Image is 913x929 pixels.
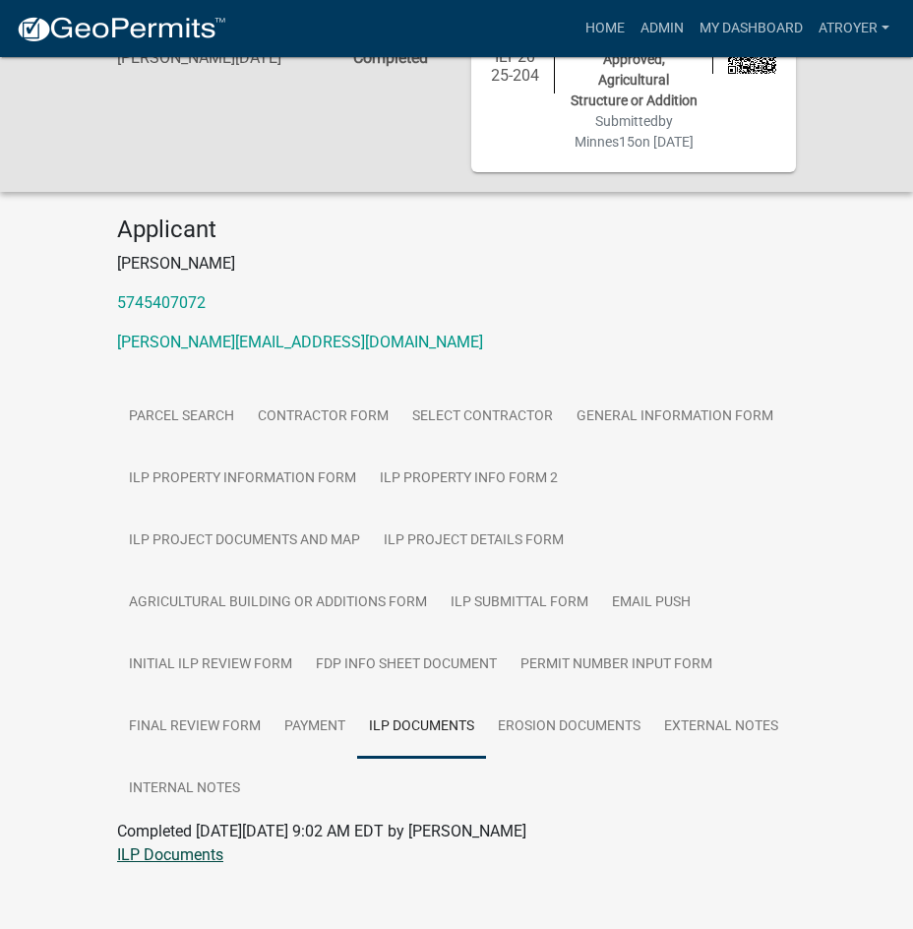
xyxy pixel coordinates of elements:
[117,386,246,449] a: Parcel search
[491,47,539,85] h6: ILP2025-204
[117,48,206,67] h6: [PERSON_NAME]
[692,10,811,47] a: My Dashboard
[353,48,428,67] strong: Completed
[575,113,694,150] span: Submitted on [DATE]
[273,696,357,759] a: Payment
[246,386,400,449] a: Contractor Form
[117,758,252,821] a: Internal Notes
[117,634,304,697] a: Initial ILP Review Form
[811,10,897,47] a: atroyer
[368,448,570,511] a: ILP Property Info Form 2
[117,510,372,573] a: ILP Project Documents and Map
[235,48,324,67] h6: [DATE]
[652,696,790,759] a: External Notes
[400,386,565,449] a: Select contractor
[565,386,785,449] a: General Information Form
[357,696,486,759] a: ILP Documents
[117,252,796,276] p: [PERSON_NAME]
[117,696,273,759] a: Final Review Form
[304,634,509,697] a: FDP INFO Sheet Document
[372,510,576,573] a: ILP Project Details Form
[117,845,223,864] a: ILP Documents
[486,696,652,759] a: Erosion Documents
[117,822,526,840] span: Completed [DATE][DATE] 9:02 AM EDT by [PERSON_NAME]
[117,293,206,312] a: 5745407072
[117,333,483,351] a: [PERSON_NAME][EMAIL_ADDRESS][DOMAIN_NAME]
[117,448,368,511] a: ILP Property Information Form
[117,216,796,244] h4: Applicant
[509,634,724,697] a: Permit Number Input Form
[600,572,702,635] a: Email Push
[633,10,692,47] a: Admin
[439,572,600,635] a: ILP Submittal Form
[578,10,633,47] a: Home
[117,572,439,635] a: Agricultural Building or additions Form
